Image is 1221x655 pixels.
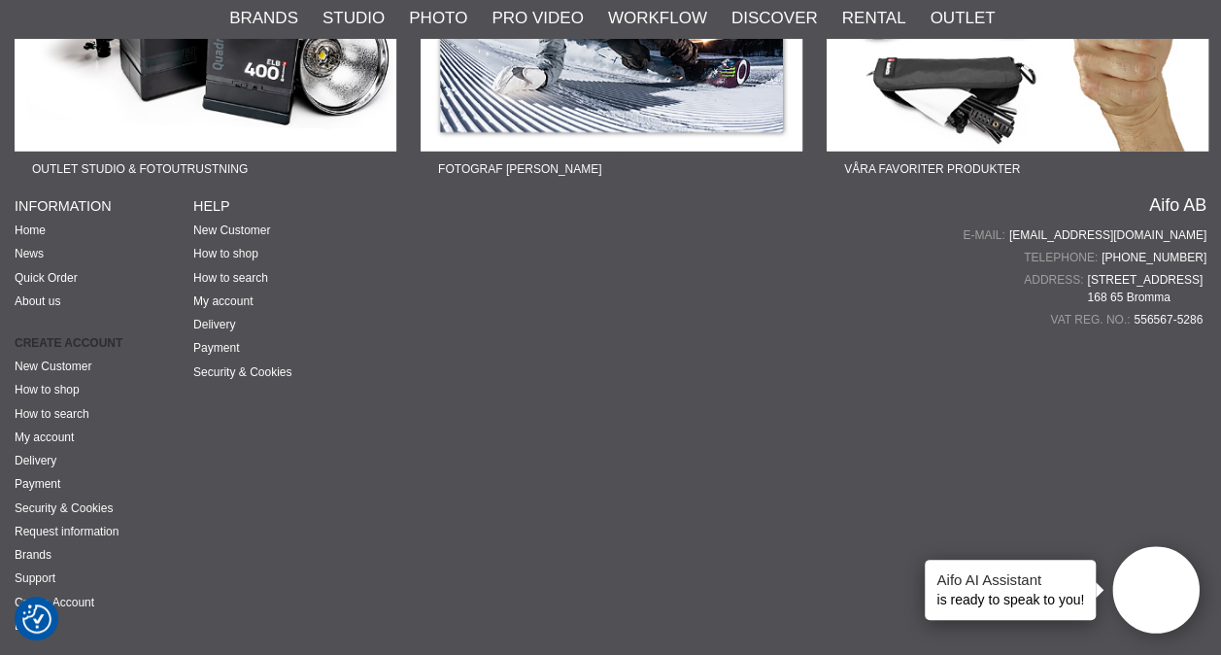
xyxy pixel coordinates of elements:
a: New Customer [15,360,91,373]
a: How to search [193,271,268,285]
span: Telephone: [1024,249,1102,266]
a: New Customer [193,224,270,237]
a: Studio [322,6,385,31]
a: Photo [409,6,467,31]
a: Security & Cookies [193,365,291,379]
a: Outlet [930,6,995,31]
a: News [15,247,44,260]
a: Request information [15,525,119,538]
span: E-mail: [963,226,1008,244]
span: Address: [1024,271,1087,289]
img: Revisit consent button [22,604,51,634]
a: Create Account [15,596,94,609]
a: How to shop [15,383,80,396]
a: How to search [15,407,89,421]
a: Login [15,619,43,633]
a: Discover [731,6,818,31]
div: is ready to speak to you! [925,560,1096,620]
a: Workflow [608,6,707,31]
a: Pro Video [492,6,583,31]
span: Våra favoriter produkter [827,152,1037,187]
a: Delivery [15,454,56,467]
a: Payment [15,477,60,491]
a: Aifo AB [1149,196,1206,214]
span: Fotograf [PERSON_NAME] [421,152,619,187]
a: Payment [193,341,239,355]
a: [PHONE_NUMBER] [1102,249,1206,266]
strong: Create account [15,334,193,352]
a: About us [15,294,60,308]
button: Consent Preferences [22,602,51,637]
a: Support [15,571,55,585]
a: My account [193,294,253,308]
a: [EMAIL_ADDRESS][DOMAIN_NAME] [1009,226,1206,244]
span: Outlet Studio & Fotoutrustning [15,152,265,187]
h4: HELP [193,196,372,216]
span: VAT reg. no.: [1050,311,1134,328]
a: Delivery [193,318,235,331]
a: Home [15,224,46,237]
h4: Aifo AI Assistant [936,569,1084,590]
a: Rental [842,6,906,31]
a: How to shop [193,247,258,260]
a: Brands [229,6,298,31]
span: 556567-5286 [1134,311,1206,328]
a: Security & Cookies [15,501,113,515]
span: [STREET_ADDRESS] 168 65 Bromma [1087,271,1206,306]
a: Brands [15,548,51,562]
h4: INFORMATION [15,196,193,216]
a: Quick Order [15,271,78,285]
a: My account [15,431,74,444]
